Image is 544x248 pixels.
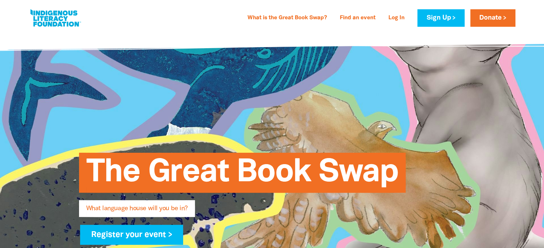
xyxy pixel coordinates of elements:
a: Log In [384,12,409,24]
a: Register your event > [80,225,183,245]
span: The Great Book Swap [86,158,398,193]
a: Sign Up [417,9,464,27]
a: Find an event [335,12,380,24]
span: What language house will you be in? [86,206,188,217]
a: Donate [470,9,515,27]
a: What is the Great Book Swap? [243,12,331,24]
